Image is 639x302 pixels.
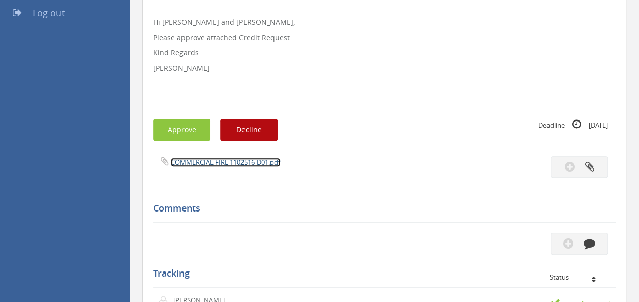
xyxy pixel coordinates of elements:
p: Kind Regards [153,48,616,58]
small: Deadline [DATE] [538,119,608,130]
h5: Tracking [153,268,608,279]
button: Decline [220,119,278,141]
a: COMMERCIAL FIRE 1102516-D01.pdf [171,158,280,167]
div: Status [550,274,608,281]
h5: Comments [153,203,608,214]
p: Please approve attached Credit Request. [153,33,616,43]
button: Approve [153,119,210,141]
p: Hi [PERSON_NAME] and [PERSON_NAME], [153,17,616,27]
p: [PERSON_NAME] [153,63,616,73]
span: Log out [33,7,65,19]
